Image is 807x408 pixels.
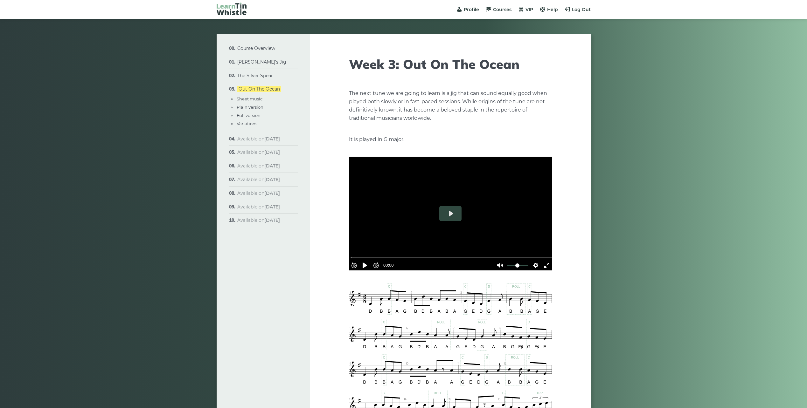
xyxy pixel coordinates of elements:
a: [PERSON_NAME]’s Jig [237,59,286,65]
strong: [DATE] [264,136,280,142]
a: Log Out [564,7,591,12]
strong: [DATE] [264,163,280,169]
strong: [DATE] [264,149,280,155]
a: Help [539,7,558,12]
span: Available on [237,163,280,169]
span: Log Out [572,7,591,12]
a: Courses [485,7,511,12]
p: It is played in G major. [349,135,552,144]
span: Available on [237,217,280,223]
a: VIP [518,7,533,12]
span: Help [547,7,558,12]
a: Full version [237,113,261,118]
a: Variations [237,121,257,126]
a: Profile [456,7,479,12]
span: VIP [525,7,533,12]
span: Available on [237,136,280,142]
span: Profile [464,7,479,12]
a: Sheet music [237,96,262,101]
p: The next tune we are going to learn is a jig that can sound equally good when played both slowly ... [349,89,552,122]
span: Available on [237,190,280,196]
strong: [DATE] [264,204,280,210]
span: Available on [237,204,280,210]
strong: [DATE] [264,177,280,182]
a: Plain version [237,105,263,110]
h1: Week 3: Out On The Ocean [349,57,552,72]
strong: [DATE] [264,217,280,223]
span: Available on [237,177,280,182]
span: Courses [493,7,511,12]
a: Out On The Ocean [237,86,281,92]
a: The Silver Spear [237,73,273,78]
strong: [DATE] [264,190,280,196]
img: LearnTinWhistle.com [217,3,247,15]
a: Course Overview [237,45,275,51]
span: Available on [237,149,280,155]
